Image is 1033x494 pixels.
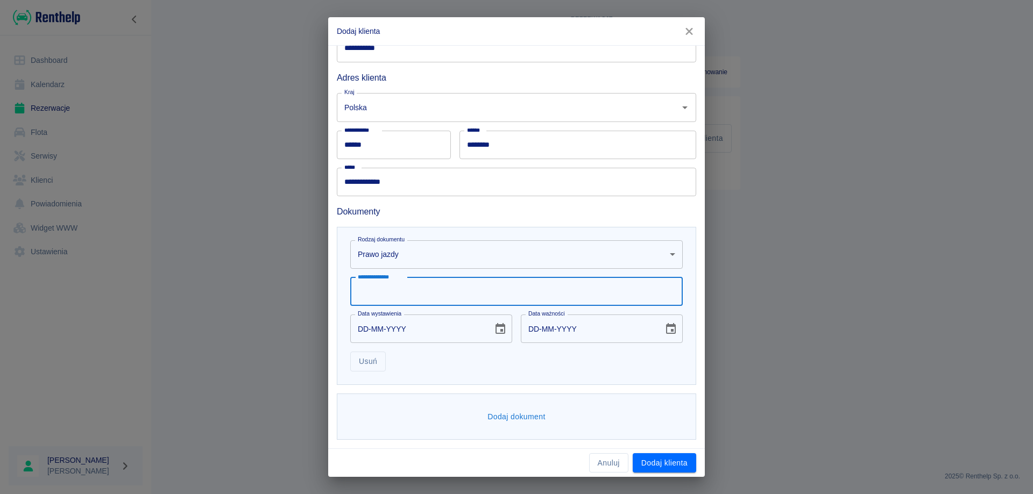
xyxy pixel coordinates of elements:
[337,205,696,218] h6: Dokumenty
[337,71,696,84] h6: Adres klienta
[521,314,656,343] input: DD-MM-YYYY
[483,407,550,427] button: Dodaj dokument
[660,318,682,340] button: Choose date
[528,310,565,318] label: Data ważności
[328,17,705,45] h2: Dodaj klienta
[344,88,355,96] label: Kraj
[677,100,692,115] button: Otwórz
[350,314,485,343] input: DD-MM-YYYY
[350,240,683,269] div: Prawo jazdy
[358,235,405,244] label: Rodzaj dokumentu
[350,352,386,371] button: Usuń
[490,318,511,340] button: Choose date
[589,453,628,473] button: Anuluj
[358,310,401,318] label: Data wystawienia
[633,453,696,473] button: Dodaj klienta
